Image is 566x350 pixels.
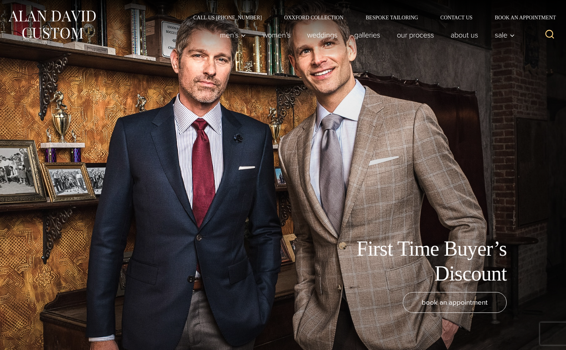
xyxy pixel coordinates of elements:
a: Our Process [389,27,442,42]
a: book an appointment [403,292,507,313]
a: About Us [442,27,487,42]
img: Alan David Custom [7,8,96,41]
a: Contact Us [429,15,484,20]
a: Book an Appointment [484,15,559,20]
a: Women’s [254,27,299,42]
a: weddings [299,27,346,42]
a: Galleries [346,27,389,42]
nav: Secondary Navigation [182,15,559,20]
nav: Primary Navigation [212,27,519,42]
span: Sale [495,31,515,39]
a: Bespoke Tailoring [355,15,429,20]
h1: First Time Buyer’s Discount [340,236,507,286]
iframe: Opens a widget where you can chat to one of our agents [518,328,559,346]
span: Men’s [220,31,246,39]
a: Oxxford Collection [273,15,355,20]
a: Call Us [PHONE_NUMBER] [182,15,273,20]
span: book an appointment [422,297,488,308]
button: View Search Form [541,26,559,44]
